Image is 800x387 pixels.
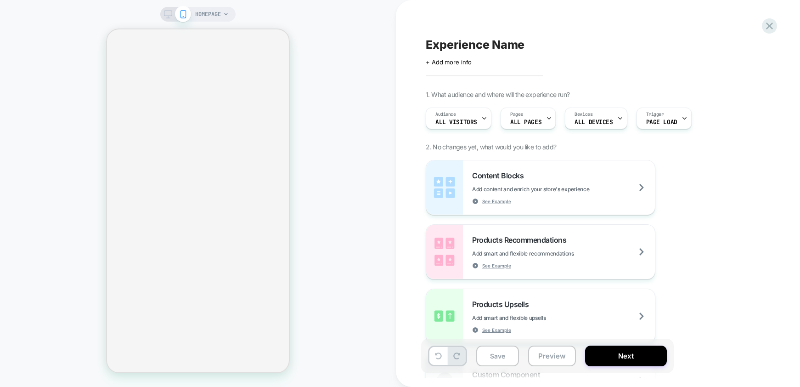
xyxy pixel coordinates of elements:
span: All Visitors [435,119,477,125]
span: Experience Name [426,38,524,51]
span: Trigger [646,111,664,118]
button: Save [476,346,519,366]
span: Add smart and flexible upsells [472,314,592,321]
span: Audience [435,111,456,118]
span: Page Load [646,119,677,125]
span: ALL PAGES [510,119,541,125]
span: Add smart and flexible recommendations [472,250,620,257]
span: Products Upsells [472,300,533,309]
span: See Example [482,327,511,333]
span: Add content and enrich your store's experience [472,186,635,193]
span: Products Recommendations [472,235,571,245]
span: + Add more info [426,58,472,66]
span: See Example [482,262,511,269]
button: Next [585,346,667,366]
span: HOMEPAGE [195,7,221,22]
button: Preview [528,346,576,366]
span: See Example [482,198,511,205]
span: Content Blocks [472,171,528,180]
span: Pages [510,111,523,118]
span: ALL DEVICES [575,119,613,125]
span: Devices [575,111,592,118]
span: 1. What audience and where will the experience run? [426,91,569,98]
span: 2. No changes yet, what would you like to add? [426,143,556,151]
